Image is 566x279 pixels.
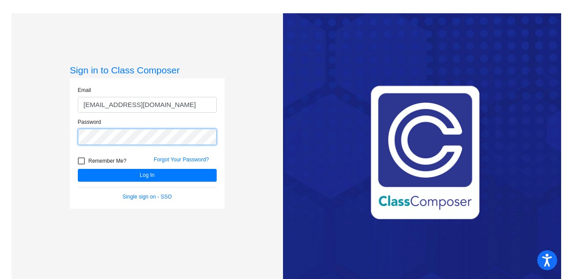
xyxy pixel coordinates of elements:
a: Forgot Your Password? [154,157,209,163]
label: Password [78,118,101,126]
label: Email [78,86,91,94]
span: Remember Me? [88,156,126,166]
h3: Sign in to Class Composer [70,65,225,76]
button: Log In [78,169,217,182]
a: Single sign on - SSO [122,194,172,200]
